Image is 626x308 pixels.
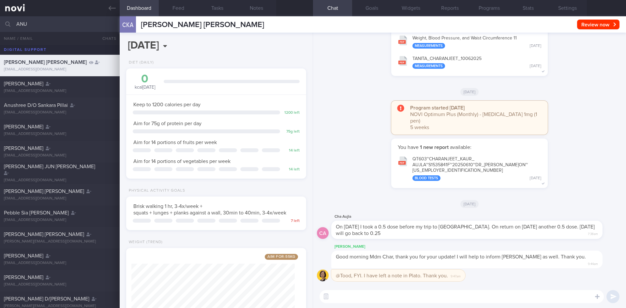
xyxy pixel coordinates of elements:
span: [PERSON_NAME] [PERSON_NAME] [141,21,264,29]
span: Aim for: 55 kg [265,254,298,260]
div: [DATE] [530,64,541,69]
span: [DATE] [460,88,479,96]
div: [DATE] [530,176,541,181]
div: [EMAIL_ADDRESS][DOMAIN_NAME] [4,218,116,223]
div: Blood Tests [412,175,440,181]
span: [PERSON_NAME] [PERSON_NAME] [4,232,84,237]
p: You have available: [398,144,541,151]
span: Aim for 14 portions of fruits per week [133,140,217,145]
span: [PERSON_NAME] [4,146,43,151]
div: 14 left [283,167,300,172]
div: 14 left [283,148,300,153]
span: [PERSON_NAME] D/[PERSON_NAME] [4,296,89,301]
span: On [DATE] I took a 0.5 dose before my trip to [GEOGRAPHIC_DATA]. On return on [DATE] another 0.5 ... [336,224,595,236]
button: Chats [94,32,120,45]
div: Weight (Trend) [126,240,163,245]
div: Weight, Blood Pressure, and Waist Circumference 11 [412,36,541,49]
span: @Tood, FYI. I have left a note in Plato. Thank you. [336,273,448,278]
span: Pebble Sia [PERSON_NAME] [4,210,69,215]
div: QT603~CHARANJEET_ KAUR_ AUJLA~S1535841F~20250610~DR_ [PERSON_NAME] ON~[US_EMPLOYER_IDENTIFICATION... [412,156,541,181]
div: [EMAIL_ADDRESS][DOMAIN_NAME] [4,89,116,94]
span: [DATE] [460,200,479,208]
button: Review now [577,20,619,29]
span: Good morning Mdm Char, thank you for your update! I will help to inform [PERSON_NAME] as well. Th... [336,254,586,259]
div: 75 g left [283,129,300,134]
div: [EMAIL_ADDRESS][DOMAIN_NAME] [4,282,116,287]
span: Brisk walking 1 hr, 3-4x/week + [133,204,202,209]
div: CKA [118,12,138,37]
div: 1200 left [283,110,300,115]
strong: 1 new report [419,145,450,150]
span: 7:38am [588,230,598,236]
div: 7 left [283,219,300,224]
span: [PERSON_NAME] JUN [PERSON_NAME] [4,164,95,169]
span: squats + lunges + planks against a wall, 30min to 40min, 3-4x/week [133,210,286,215]
span: 9:44am [588,260,598,266]
div: [EMAIL_ADDRESS][DOMAIN_NAME] [4,196,116,201]
div: Diet (Daily) [126,60,154,65]
div: Measurements [412,43,445,49]
span: NOVI Optimum Plus (Monthly) - [MEDICAL_DATA] 1mg (1 pen) [410,112,537,124]
button: TANITA_CHARANJEET_10062025 Measurements [DATE] [395,52,544,72]
span: [PERSON_NAME] [4,81,43,86]
div: TANITA_ CHARANJEET_ 10062025 [412,56,541,69]
span: [PERSON_NAME] [4,275,43,280]
div: [EMAIL_ADDRESS][DOMAIN_NAME] [4,132,116,137]
div: [EMAIL_ADDRESS][DOMAIN_NAME] [4,261,116,266]
span: Anushree D/O Sankara Pillai [4,103,68,108]
div: [DATE] [530,44,541,49]
div: [PERSON_NAME] [331,243,622,251]
span: 5 weeks [410,125,429,130]
div: Cha Aujla [331,213,622,221]
div: [EMAIL_ADDRESS][DOMAIN_NAME] [4,178,116,183]
div: [EMAIL_ADDRESS][DOMAIN_NAME] [4,110,116,115]
div: [PERSON_NAME][EMAIL_ADDRESS][DOMAIN_NAME] [4,239,116,244]
div: CA [317,227,329,239]
button: QT603~CHARANJEET_KAUR_AUJLA~S1535841F~20250610~DR_[PERSON_NAME]ON~[US_EMPLOYER_IDENTIFICATION_NUM... [395,152,544,184]
span: Aim for 75g of protein per day [133,121,201,126]
span: Aim for 14 portions of vegetables per week [133,159,231,164]
span: 9:47am [451,272,461,279]
span: [PERSON_NAME] [PERSON_NAME] [4,60,87,65]
div: 0 [133,73,157,85]
button: Weight, Blood Pressure, and Waist Circumference 11 Measurements [DATE] [395,31,544,52]
span: Keep to 1200 calories per day [133,102,201,107]
div: kcal [DATE] [133,73,157,91]
span: [PERSON_NAME] [PERSON_NAME] [4,189,84,194]
span: [PERSON_NAME] [4,253,43,258]
div: [EMAIL_ADDRESS][DOMAIN_NAME] [4,67,116,72]
div: Measurements [412,63,445,69]
div: Physical Activity Goals [126,188,185,193]
strong: Program started [DATE] [410,105,465,110]
div: [EMAIL_ADDRESS][DOMAIN_NAME] [4,153,116,158]
span: [PERSON_NAME] [4,124,43,129]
